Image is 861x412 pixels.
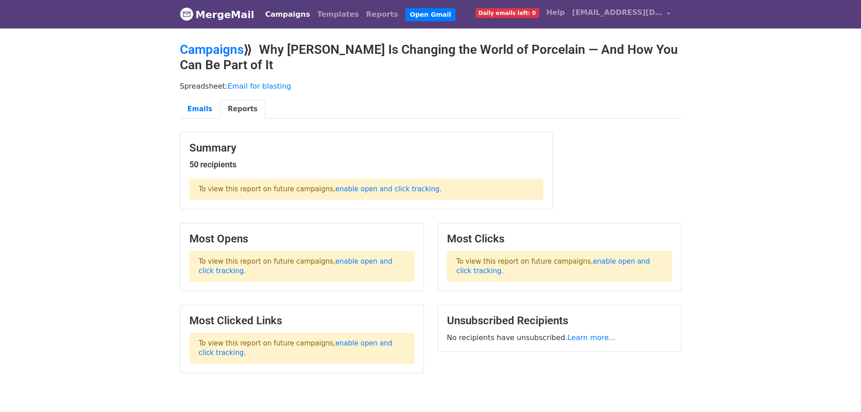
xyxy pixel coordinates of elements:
[447,251,672,282] p: To view this report on future campaigns, .
[189,333,414,364] p: To view this report on future campaigns, .
[543,4,569,22] a: Help
[180,100,220,118] a: Emails
[180,42,244,57] a: Campaigns
[180,7,193,21] img: MergeMail logo
[180,81,682,91] p: Spreadsheet:
[447,314,672,327] h3: Unsubscribed Recipients
[472,4,543,22] a: Daily emails left: 0
[220,100,265,118] a: Reports
[189,160,543,170] h5: 50 recipients
[199,339,393,357] a: enable open and click tracking
[456,257,650,275] a: enable open and click tracking
[180,42,682,72] h2: ⟫ Why [PERSON_NAME] Is Changing the World of Porcelain — And How You Can Be Part of It
[262,5,314,24] a: Campaigns
[189,232,414,246] h3: Most Opens
[228,82,291,90] a: Email for blasting
[189,142,543,155] h3: Summary
[189,251,414,282] p: To view this report on future campaigns, .
[569,4,674,25] a: [EMAIL_ADDRESS][DOMAIN_NAME]
[447,333,672,342] p: No recipients have unsubscribed.
[335,185,439,193] a: enable open and click tracking
[572,7,663,18] span: [EMAIL_ADDRESS][DOMAIN_NAME]
[568,333,616,342] a: Learn more...
[180,5,254,24] a: MergeMail
[189,314,414,327] h3: Most Clicked Links
[189,179,543,200] p: To view this report on future campaigns, .
[314,5,362,24] a: Templates
[199,257,393,275] a: enable open and click tracking
[362,5,402,24] a: Reports
[405,8,456,21] a: Open Gmail
[475,8,539,18] span: Daily emails left: 0
[447,232,672,246] h3: Most Clicks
